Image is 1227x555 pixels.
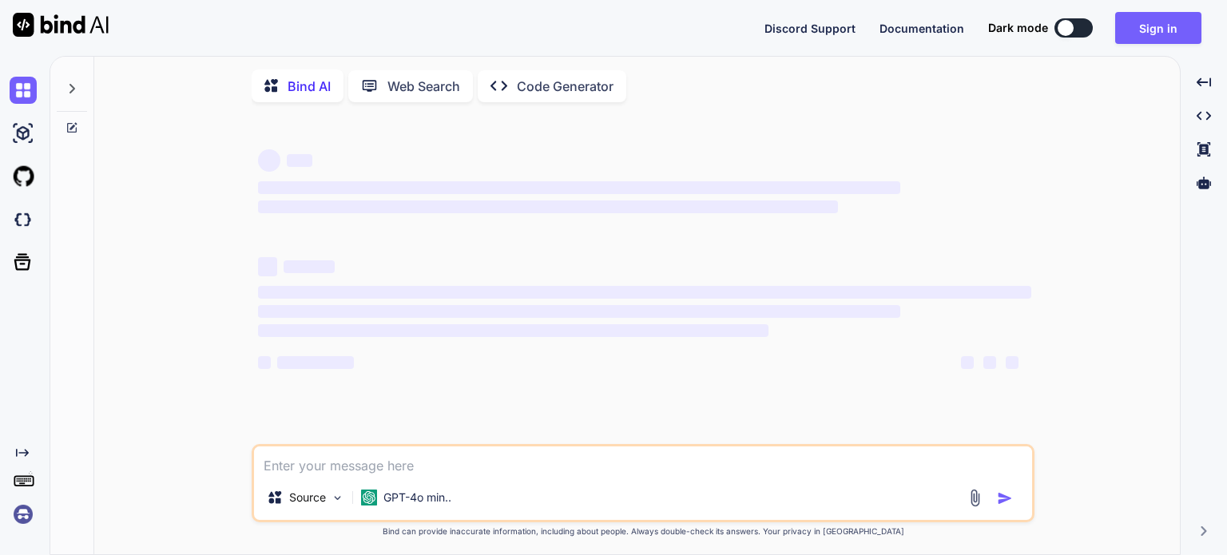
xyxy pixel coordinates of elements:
span: ‌ [287,154,312,167]
span: ‌ [258,356,271,369]
span: ‌ [258,200,838,213]
span: Documentation [880,22,964,35]
button: Sign in [1115,12,1201,44]
img: darkCloudIdeIcon [10,206,37,233]
span: ‌ [258,149,280,172]
img: chat [10,77,37,104]
img: Bind AI [13,13,109,37]
span: Dark mode [988,20,1048,36]
button: Documentation [880,20,964,37]
button: Discord Support [764,20,856,37]
span: ‌ [961,356,974,369]
p: Bind AI [288,77,331,96]
span: ‌ [258,286,1031,299]
img: GPT-4o mini [361,490,377,505]
span: ‌ [284,260,335,273]
img: ai-studio [10,120,37,147]
p: Bind can provide inaccurate information, including about people. Always double-check its answers.... [252,525,1034,537]
img: icon [997,490,1013,506]
span: ‌ [258,257,277,276]
img: signin [10,501,37,528]
p: Code Generator [517,77,613,96]
span: ‌ [258,181,899,194]
span: ‌ [1006,356,1019,369]
img: Pick Models [331,491,344,505]
span: ‌ [983,356,996,369]
span: ‌ [277,356,354,369]
span: Discord Support [764,22,856,35]
p: GPT-4o min.. [383,490,451,505]
p: Source [289,490,326,505]
span: ‌ [258,324,768,337]
p: Web Search [387,77,460,96]
img: attachment [966,489,984,507]
span: ‌ [258,305,899,318]
img: githubLight [10,163,37,190]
